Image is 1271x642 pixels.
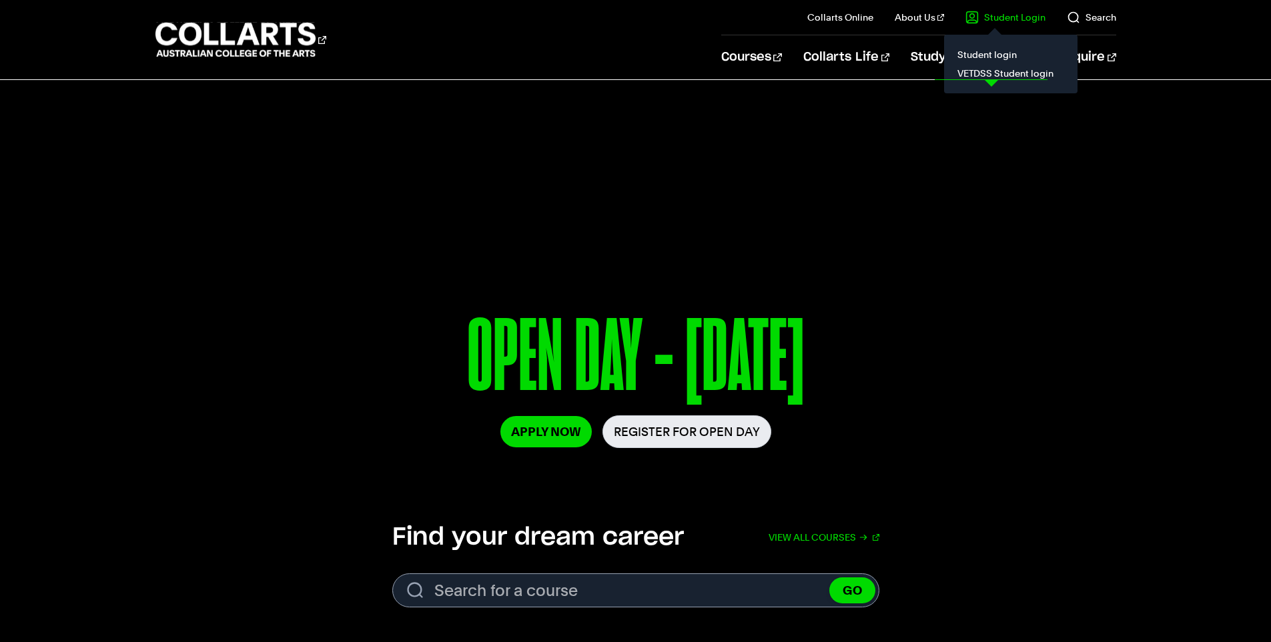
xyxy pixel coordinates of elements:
[1067,11,1116,24] a: Search
[602,415,771,448] a: Register for Open Day
[500,416,592,447] a: Apply Now
[895,11,944,24] a: About Us
[829,577,875,603] button: GO
[392,573,879,607] input: Search for a course
[392,523,684,552] h2: Find your dream career
[803,35,889,79] a: Collarts Life
[769,523,879,552] a: View all courses
[807,11,873,24] a: Collarts Online
[721,35,782,79] a: Courses
[955,64,1067,83] a: VETDSS Student login
[965,11,1045,24] a: Student Login
[955,45,1067,64] a: Student login
[263,305,1007,415] p: OPEN DAY - [DATE]
[1057,35,1116,79] a: Enquire
[392,573,879,607] form: Search
[911,35,1036,79] a: Study Information
[155,21,326,59] div: Go to homepage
